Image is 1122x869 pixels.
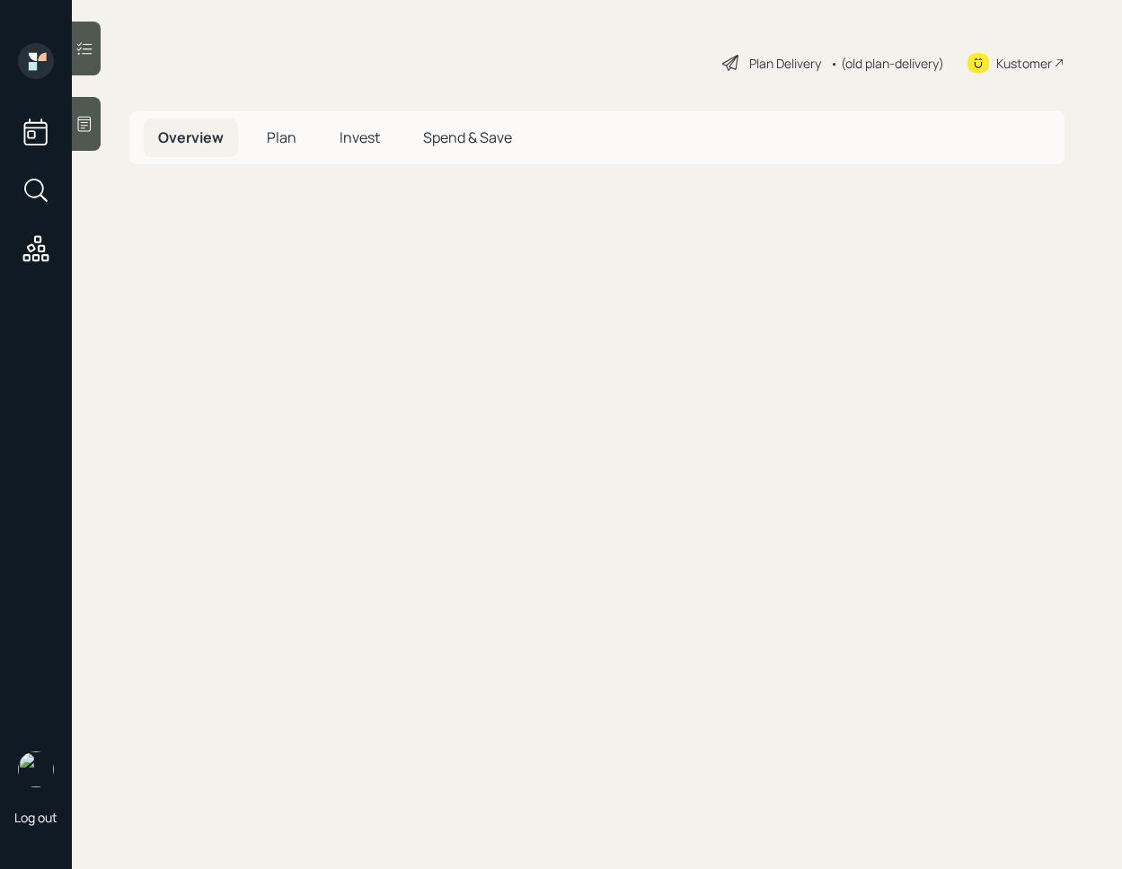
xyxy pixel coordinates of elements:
[18,751,54,787] img: retirable_logo.png
[996,54,1052,73] div: Kustomer
[340,127,380,147] span: Invest
[14,809,57,826] div: Log out
[423,127,512,147] span: Spend & Save
[749,54,821,73] div: Plan Delivery
[267,127,296,147] span: Plan
[158,127,224,147] span: Overview
[830,54,944,73] div: • (old plan-delivery)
